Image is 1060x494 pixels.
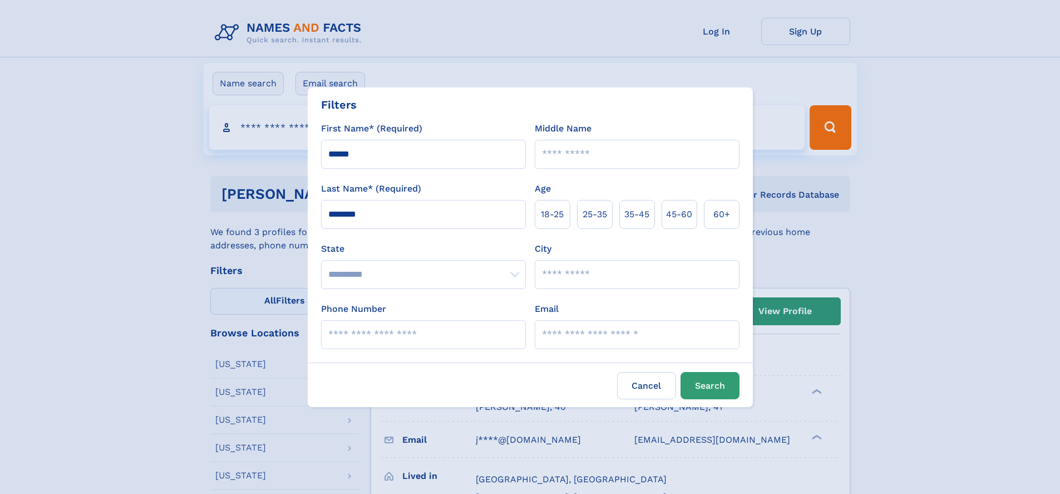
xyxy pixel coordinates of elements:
[666,208,692,221] span: 45‑60
[321,182,421,195] label: Last Name* (Required)
[535,242,551,256] label: City
[624,208,649,221] span: 35‑45
[713,208,730,221] span: 60+
[321,242,526,256] label: State
[535,122,591,135] label: Middle Name
[681,372,739,399] button: Search
[535,302,559,316] label: Email
[583,208,607,221] span: 25‑35
[321,302,386,316] label: Phone Number
[321,122,422,135] label: First Name* (Required)
[541,208,564,221] span: 18‑25
[617,372,676,399] label: Cancel
[321,96,357,113] div: Filters
[535,182,551,195] label: Age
